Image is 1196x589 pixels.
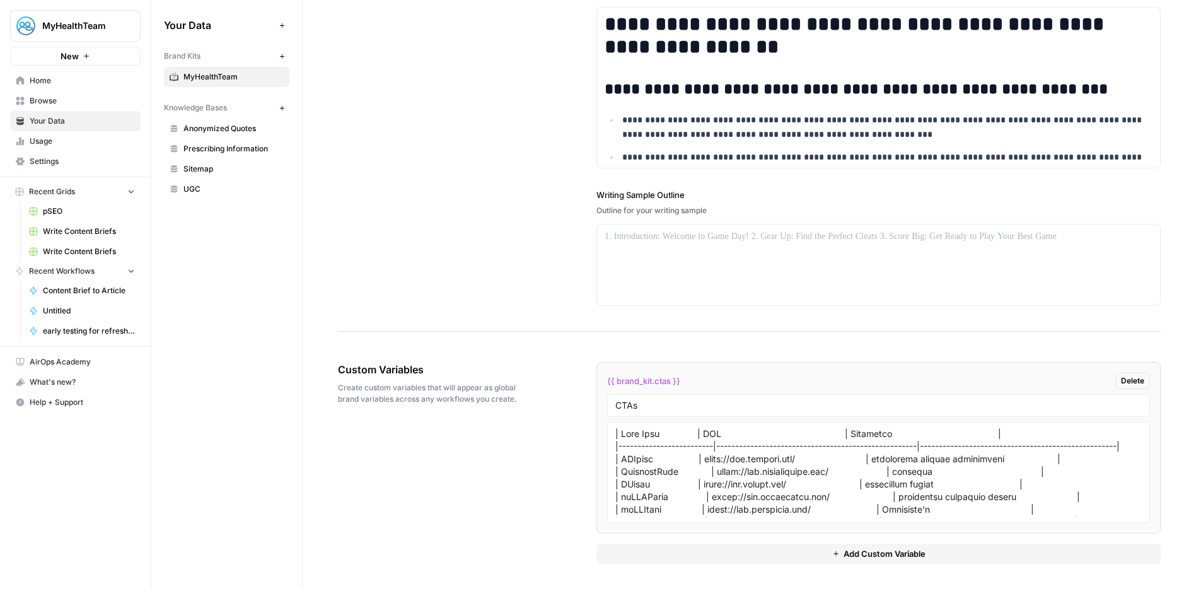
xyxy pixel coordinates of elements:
a: AirOps Academy [10,352,141,372]
label: Writing Sample Outline [596,189,1161,201]
span: Anonymized Quotes [183,123,284,134]
button: Delete [1115,373,1150,389]
span: Content Brief to Article [43,285,135,296]
button: Help + Support [10,392,141,412]
button: What's new? [10,372,141,392]
a: Settings [10,151,141,172]
span: pSEO [43,206,135,217]
span: Usage [30,136,135,147]
button: New [10,47,141,66]
span: early testing for refreshes [43,325,135,337]
span: Your Data [30,115,135,127]
span: Write Content Briefs [43,226,135,237]
span: Sitemap [183,163,284,175]
span: Brand Kits [164,50,200,62]
span: Add Custom Variable [844,547,926,560]
button: Workspace: MyHealthTeam [10,10,141,42]
a: Write Content Briefs [23,221,141,242]
button: Recent Grids [10,182,141,201]
button: Recent Workflows [10,262,141,281]
span: UGC [183,184,284,195]
span: Delete [1121,375,1144,387]
span: Help + Support [30,397,135,408]
a: Prescribing Information [164,139,289,159]
a: Anonymized Quotes [164,119,289,139]
textarea: | Lore Ipsu | DOL | Sitametco | |-------------------------|--------------------------------------... [615,428,1142,517]
span: Settings [30,156,135,167]
a: Sitemap [164,159,289,179]
span: Create custom variables that will appear as global brand variables across any workflows you create. [338,382,526,405]
span: Untitled [43,305,135,317]
div: Outline for your writing sample [596,205,1161,216]
div: What's new? [11,373,140,392]
span: Custom Variables [338,362,526,377]
span: Browse [30,95,135,107]
span: Home [30,75,135,86]
a: Your Data [10,111,141,131]
a: pSEO [23,201,141,221]
a: MyHealthTeam [164,67,289,87]
a: Write Content Briefs [23,242,141,262]
span: {{ brand_kit.ctas }} [607,375,680,387]
a: UGC [164,179,289,199]
a: Browse [10,91,141,111]
span: Your Data [164,18,274,33]
a: Untitled [23,301,141,321]
a: Content Brief to Article [23,281,141,301]
span: Recent Grids [29,186,75,197]
span: Recent Workflows [29,265,95,277]
a: Usage [10,131,141,151]
a: early testing for refreshes [23,321,141,341]
span: AirOps Academy [30,356,135,368]
input: Variable Name [615,400,1142,411]
span: Knowledge Bases [164,102,227,114]
span: New [61,50,79,62]
span: Write Content Briefs [43,246,135,257]
button: Add Custom Variable [596,544,1161,564]
img: MyHealthTeam Logo [15,15,37,37]
span: MyHealthTeam [42,20,119,32]
a: Home [10,71,141,91]
span: Prescribing Information [183,143,284,155]
span: MyHealthTeam [183,71,284,83]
